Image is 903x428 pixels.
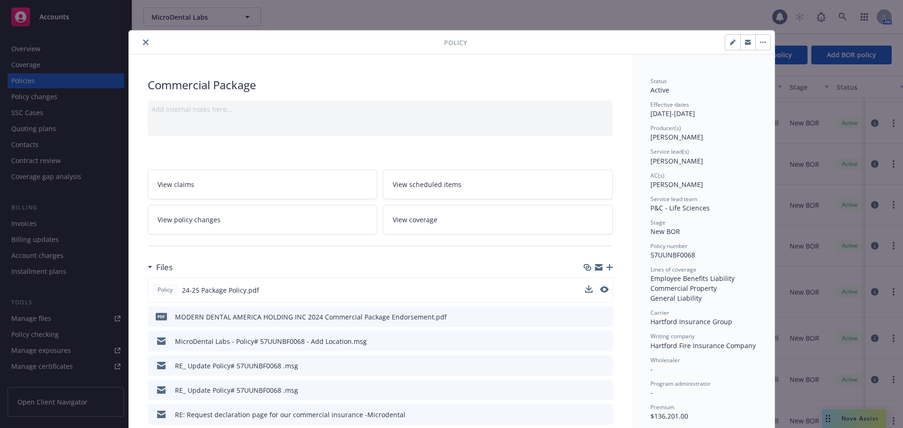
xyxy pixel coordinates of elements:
[586,410,593,420] button: download file
[650,195,697,203] span: Service lead team
[650,265,697,273] span: Lines of coverage
[586,385,593,395] button: download file
[393,179,461,189] span: View scheduled items
[650,332,695,340] span: Writing company
[600,285,609,295] button: preview file
[650,403,674,411] span: Premium
[650,101,689,109] span: Effective dates
[650,180,703,189] span: [PERSON_NAME]
[175,410,405,420] div: RE: Request declaration page for our commercial insurance -Microdental
[650,132,703,141] span: [PERSON_NAME]
[158,215,221,225] span: View policy changes
[650,273,756,283] div: Employee Benefits Liability
[650,365,653,374] span: -
[383,205,613,234] a: View coverage
[650,101,756,118] div: [DATE] - [DATE]
[585,285,593,295] button: download file
[650,77,667,85] span: Status
[650,250,695,259] span: 57UUNBF0068
[650,242,688,250] span: Policy number
[586,312,593,322] button: download file
[650,218,665,226] span: Stage
[585,285,593,293] button: download file
[148,77,613,93] div: Commercial Package
[158,179,194,189] span: View claims
[156,286,174,294] span: Policy
[586,361,593,371] button: download file
[650,317,732,326] span: Hartford Insurance Group
[175,385,298,395] div: RE_ Update Policy# 57UUNBF0068 .msg
[601,385,609,395] button: preview file
[650,293,756,303] div: General Liability
[156,261,173,273] h3: Files
[650,412,688,420] span: $136,201.00
[156,313,167,320] span: pdf
[650,309,669,317] span: Carrier
[182,285,259,295] span: 24-25 Package Policy.pdf
[650,156,703,165] span: [PERSON_NAME]
[650,86,669,94] span: Active
[151,104,609,114] div: Add internal notes here...
[650,283,756,293] div: Commercial Property
[650,227,680,236] span: New BOR
[601,312,609,322] button: preview file
[148,205,378,234] a: View policy changes
[586,336,593,346] button: download file
[650,171,665,179] span: AC(s)
[444,38,467,47] span: Policy
[148,170,378,199] a: View claims
[140,37,151,48] button: close
[601,336,609,346] button: preview file
[650,203,710,212] span: P&C - Life Sciences
[650,356,680,364] span: Wholesaler
[175,361,298,371] div: RE_ Update Policy# 57UUNBF0068 .msg
[148,261,173,273] div: Files
[650,388,653,397] span: -
[601,361,609,371] button: preview file
[393,215,437,225] span: View coverage
[383,170,613,199] a: View scheduled items
[175,312,447,322] div: MODERN DENTAL AMERICA HOLDING INC 2024 Commercial Package Endorsement.pdf
[175,336,367,346] div: MicroDental Labs - Policy# 57UUNBF0068 - Add Location.msg
[650,124,681,132] span: Producer(s)
[650,148,689,156] span: Service lead(s)
[650,341,756,350] span: Hartford Fire Insurance Company
[650,380,711,388] span: Program administrator
[600,286,609,293] button: preview file
[601,410,609,420] button: preview file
